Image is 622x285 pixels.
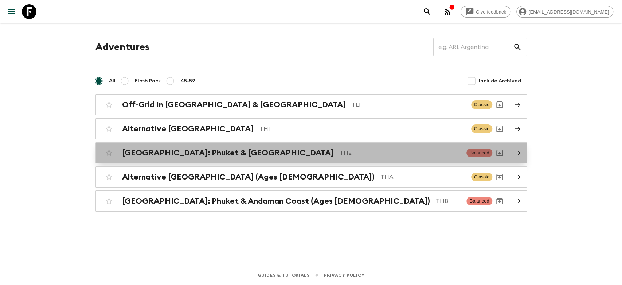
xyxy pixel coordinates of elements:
p: TH2 [340,149,461,157]
div: [EMAIL_ADDRESS][DOMAIN_NAME] [516,6,613,18]
button: search adventures [420,4,434,19]
h2: Alternative [GEOGRAPHIC_DATA] [122,124,254,134]
p: THB [436,197,461,205]
button: Archive [492,146,507,160]
p: TH1 [259,124,465,133]
input: e.g. AR1, Argentina [433,37,513,57]
a: [GEOGRAPHIC_DATA]: Phuket & [GEOGRAPHIC_DATA]TH2BalancedArchive [95,142,527,163]
a: Off-Grid In [GEOGRAPHIC_DATA] & [GEOGRAPHIC_DATA]TL1ClassicArchive [95,94,527,115]
a: Alternative [GEOGRAPHIC_DATA]TH1ClassicArchive [95,118,527,139]
span: Flash Pack [135,77,161,85]
span: Classic [471,100,492,109]
button: menu [4,4,19,19]
span: All [109,77,116,85]
h2: [GEOGRAPHIC_DATA]: Phuket & Andaman Coast (Ages [DEMOGRAPHIC_DATA]) [122,196,430,206]
span: [EMAIL_ADDRESS][DOMAIN_NAME] [525,9,613,15]
h2: Alternative [GEOGRAPHIC_DATA] (Ages [DEMOGRAPHIC_DATA]) [122,172,375,182]
span: 45-59 [180,77,195,85]
a: Guides & Tutorials [257,271,309,279]
button: Archive [492,194,507,208]
button: Archive [492,170,507,184]
a: Give feedback [461,6,510,18]
span: Classic [471,124,492,133]
h1: Adventures [95,40,149,54]
p: THA [380,173,465,181]
h2: [GEOGRAPHIC_DATA]: Phuket & [GEOGRAPHIC_DATA] [122,148,334,158]
p: TL1 [352,100,465,109]
a: Privacy Policy [324,271,364,279]
button: Archive [492,122,507,136]
span: Balanced [466,197,492,205]
span: Classic [471,173,492,181]
a: Alternative [GEOGRAPHIC_DATA] (Ages [DEMOGRAPHIC_DATA])THAClassicArchive [95,166,527,188]
span: Balanced [466,149,492,157]
button: Archive [492,97,507,112]
span: Include Archived [479,77,521,85]
h2: Off-Grid In [GEOGRAPHIC_DATA] & [GEOGRAPHIC_DATA] [122,100,346,109]
span: Give feedback [472,9,510,15]
a: [GEOGRAPHIC_DATA]: Phuket & Andaman Coast (Ages [DEMOGRAPHIC_DATA])THBBalancedArchive [95,190,527,212]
